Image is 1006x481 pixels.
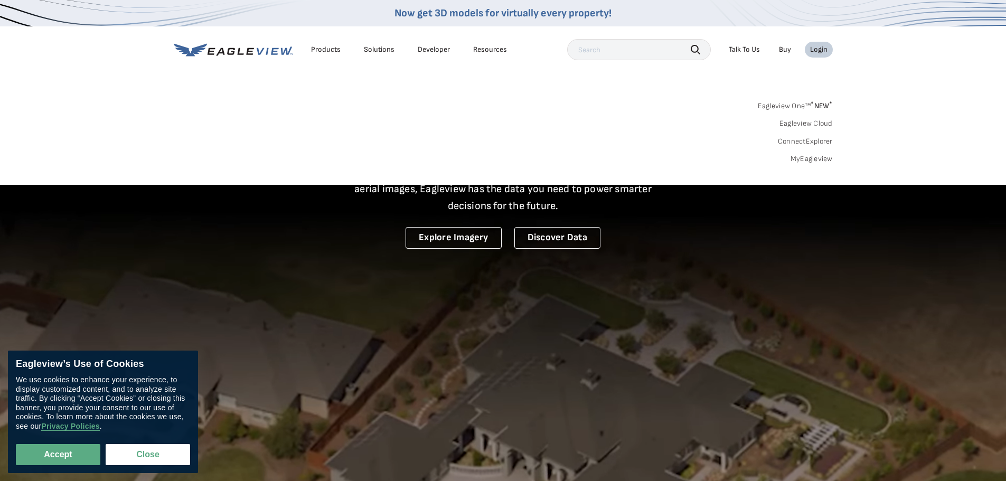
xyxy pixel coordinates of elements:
[418,45,450,54] a: Developer
[810,45,828,54] div: Login
[16,444,100,465] button: Accept
[364,45,394,54] div: Solutions
[758,98,833,110] a: Eagleview One™*NEW*
[567,39,711,60] input: Search
[514,227,600,249] a: Discover Data
[473,45,507,54] div: Resources
[779,119,833,128] a: Eagleview Cloud
[791,154,833,164] a: MyEagleview
[16,375,190,431] div: We use cookies to enhance your experience, to display customized content, and to analyze site tra...
[342,164,665,214] p: A new era starts here. Built on more than 3.5 billion high-resolution aerial images, Eagleview ha...
[778,137,833,146] a: ConnectExplorer
[106,444,190,465] button: Close
[406,227,502,249] a: Explore Imagery
[41,422,99,431] a: Privacy Policies
[811,101,832,110] span: NEW
[779,45,791,54] a: Buy
[729,45,760,54] div: Talk To Us
[394,7,612,20] a: Now get 3D models for virtually every property!
[16,359,190,370] div: Eagleview’s Use of Cookies
[311,45,341,54] div: Products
